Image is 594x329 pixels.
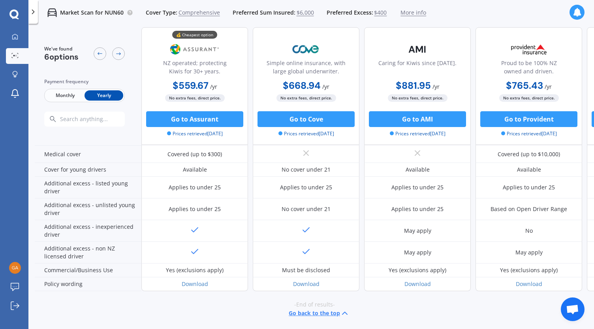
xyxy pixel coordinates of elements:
[182,280,208,288] a: Download
[503,39,555,59] img: Provident.png
[276,94,336,102] span: No extra fees, direct price.
[44,52,79,62] span: 6 options
[404,249,431,256] div: May apply
[258,111,355,127] button: Go to Cove
[506,79,543,92] b: $765.43
[482,59,575,79] div: Proud to be 100% NZ owned and driven.
[391,205,444,213] div: Applies to under 25
[389,266,446,274] div: Yes (exclusions apply)
[517,166,541,174] div: Available
[322,83,329,90] span: / yr
[374,9,387,17] span: $400
[404,280,431,288] a: Download
[491,205,567,213] div: Based on Open Driver Range
[146,111,243,127] button: Go to Assurant
[390,130,445,137] span: Prices retrieved [DATE]
[172,31,217,39] div: 💰 Cheapest option
[516,280,542,288] a: Download
[501,130,557,137] span: Prices retrieved [DATE]
[499,94,559,102] span: No extra fees, direct price.
[173,79,209,92] b: $559.67
[278,130,334,137] span: Prices retrieved [DATE]
[35,277,141,291] div: Policy wording
[169,205,221,213] div: Applies to under 25
[166,266,224,274] div: Yes (exclusions apply)
[9,262,21,274] img: 0ef0b4258732c5208603871c6e64a09c
[259,59,353,79] div: Simple online insurance, with large global underwriter.
[146,9,177,17] span: Cover Type:
[480,111,577,127] button: Go to Provident
[432,83,440,90] span: / yr
[388,94,447,102] span: No extra fees, direct price.
[165,94,225,102] span: No extra fees, direct price.
[283,79,321,92] b: $668.94
[85,90,123,101] span: Yearly
[294,301,335,308] span: -End of results-
[47,8,57,17] img: car.f15378c7a67c060ca3f3.svg
[35,264,141,277] div: Commercial/Business Use
[396,79,431,92] b: $881.95
[35,220,141,242] div: Additional excess - inexperienced driver
[378,59,457,79] div: Caring for Kiwis since [DATE].
[280,183,332,191] div: Applies to under 25
[167,130,223,137] span: Prices retrieved [DATE]
[35,146,141,163] div: Medical cover
[297,9,314,17] span: $6,000
[233,9,295,17] span: Preferred Sum Insured:
[289,308,350,318] button: Go back to the top
[183,166,207,174] div: Available
[44,78,125,86] div: Payment frequency
[545,83,552,90] span: / yr
[167,150,222,158] div: Covered (up to $300)
[35,198,141,220] div: Additional excess - unlisted young driver
[498,150,560,158] div: Covered (up to $10,000)
[210,83,217,90] span: / yr
[369,111,466,127] button: Go to AMI
[503,183,555,191] div: Applies to under 25
[500,266,558,274] div: Yes (exclusions apply)
[169,183,221,191] div: Applies to under 25
[515,249,543,256] div: May apply
[179,9,220,17] span: Comprehensive
[148,59,241,79] div: NZ operated; protecting Kiwis for 30+ years.
[282,166,331,174] div: No cover under 21
[60,9,124,17] p: Market Scan for NUN60
[35,177,141,198] div: Additional excess - listed young driver
[59,116,140,123] input: Search anything...
[406,166,430,174] div: Available
[46,90,85,101] span: Monthly
[404,227,431,235] div: May apply
[280,39,332,59] img: Cove.webp
[44,45,79,52] span: We've found
[525,227,533,235] div: No
[35,163,141,177] div: Cover for young drivers
[293,280,320,288] a: Download
[327,9,373,17] span: Preferred Excess:
[391,183,444,191] div: Applies to under 25
[391,39,444,59] img: AMI-text-1.webp
[169,39,221,59] img: Assurant.png
[400,9,426,17] span: More info
[35,242,141,264] div: Additional excess - non NZ licensed driver
[561,297,585,321] div: Open chat
[282,266,330,274] div: Must be disclosed
[282,205,331,213] div: No cover under 21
